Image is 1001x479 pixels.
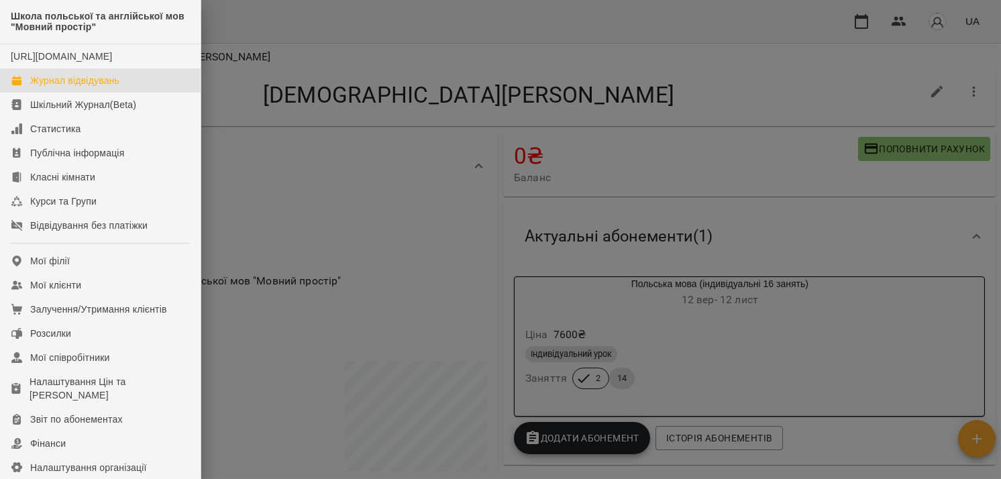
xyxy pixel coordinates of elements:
[11,51,112,62] a: [URL][DOMAIN_NAME]
[30,146,124,160] div: Публічна інформація
[30,437,66,450] div: Фінанси
[30,278,81,292] div: Мої клієнти
[30,375,190,402] div: Налаштування Цін та [PERSON_NAME]
[30,413,123,426] div: Звіт по абонементах
[30,170,95,184] div: Класні кімнати
[30,122,81,136] div: Статистика
[30,74,119,87] div: Журнал відвідувань
[30,254,70,268] div: Мої філії
[30,327,71,340] div: Розсилки
[30,351,110,364] div: Мої співробітники
[11,11,190,33] span: Школа польської та англійської мов "Мовний простір"
[30,303,167,316] div: Залучення/Утримання клієнтів
[30,195,97,208] div: Курси та Групи
[30,98,136,111] div: Шкільний Журнал(Beta)
[30,219,148,232] div: Відвідування без платіжки
[30,461,147,474] div: Налаштування організації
